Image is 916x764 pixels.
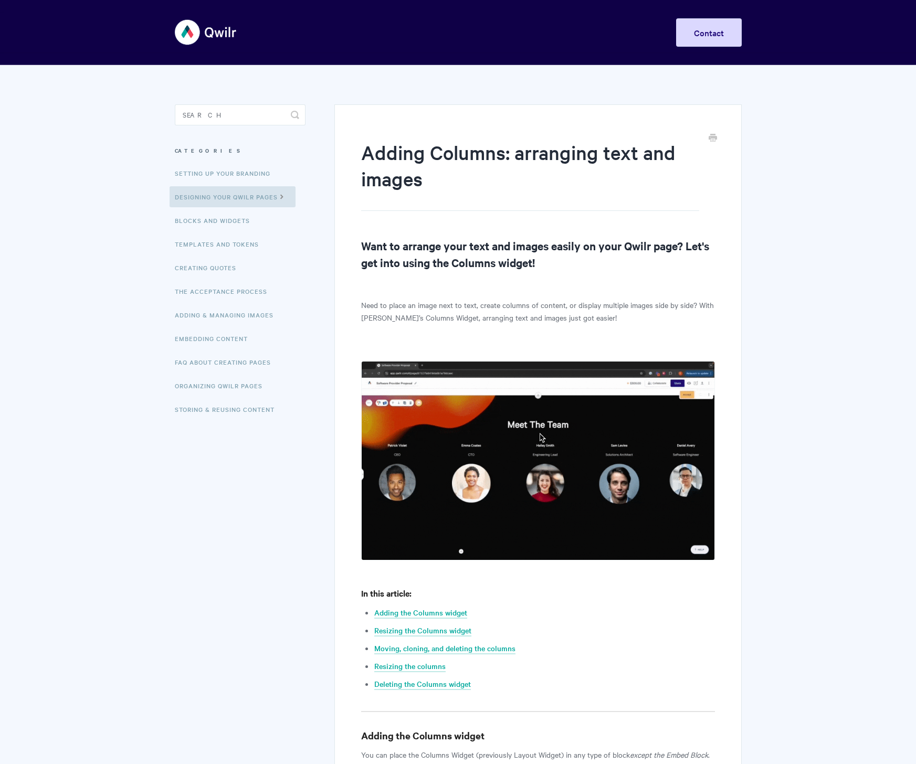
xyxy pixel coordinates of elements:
a: Blocks and Widgets [175,210,258,231]
h2: Want to arrange your text and images easily on your Qwilr page? Let's get into using the Columns ... [361,237,714,271]
a: Contact [676,18,742,47]
a: Embedding Content [175,328,256,349]
img: Qwilr Help Center [175,13,237,52]
a: Deleting the Columns widget [374,678,471,690]
a: Templates and Tokens [175,234,267,254]
a: Setting up your Branding [175,163,278,184]
input: Search [175,104,306,125]
a: FAQ About Creating Pages [175,352,279,373]
a: The Acceptance Process [175,281,275,302]
h3: Adding the Columns widget [361,728,714,743]
a: Adding the Columns widget [374,607,467,619]
a: Storing & Reusing Content [175,399,282,420]
strong: In this article: [361,587,412,599]
a: Organizing Qwilr Pages [175,375,270,396]
a: Adding & Managing Images [175,304,281,325]
em: except the Embed Block [630,749,708,760]
p: Need to place an image next to text, create columns of content, or display multiple images side b... [361,299,714,324]
a: Creating Quotes [175,257,244,278]
a: Resizing the columns [374,661,446,672]
h1: Adding Columns: arranging text and images [361,139,699,211]
h3: Categories [175,141,306,160]
a: Print this Article [709,133,717,144]
img: file-4zjY8xdUfz.gif [361,361,714,560]
a: Moving, cloning, and deleting the columns [374,643,515,654]
a: Designing Your Qwilr Pages [170,186,296,207]
a: Resizing the Columns widget [374,625,471,636]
